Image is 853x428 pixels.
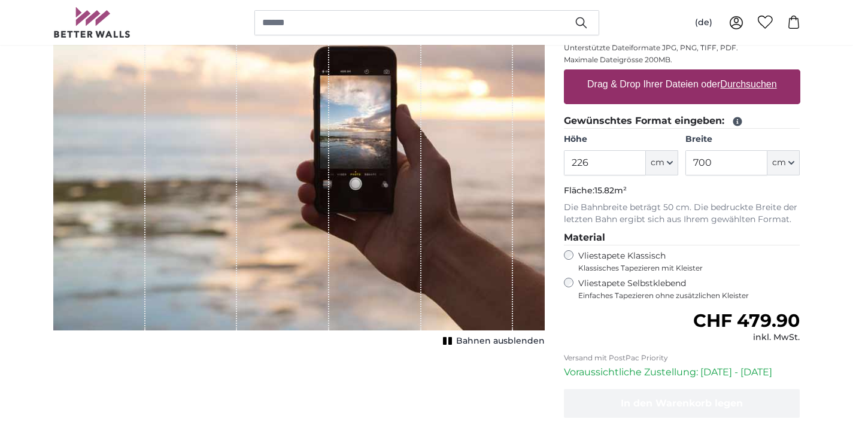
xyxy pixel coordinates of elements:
span: Klassisches Tapezieren mit Kleister [578,263,790,273]
span: Bahnen ausblenden [456,335,545,347]
p: Voraussichtliche Zustellung: [DATE] - [DATE] [564,365,800,380]
p: Unterstützte Dateiformate JPG, PNG, TIFF, PDF. [564,43,800,53]
p: Fläche: [564,185,800,197]
span: Einfaches Tapezieren ohne zusätzlichen Kleister [578,291,800,300]
legend: Gewünschtes Format eingeben: [564,114,800,129]
span: CHF 479.90 [693,309,800,332]
legend: Material [564,230,800,245]
label: Breite [685,133,800,145]
div: inkl. MwSt. [693,332,800,344]
label: Vliestapete Selbstklebend [578,278,800,300]
span: cm [651,157,664,169]
label: Drag & Drop Ihrer Dateien oder [582,72,782,96]
button: Bahnen ausblenden [439,333,545,350]
p: Die Bahnbreite beträgt 50 cm. Die bedruckte Breite der letzten Bahn ergibt sich aus Ihrem gewählt... [564,202,800,226]
label: Höhe [564,133,678,145]
button: (de) [685,12,722,34]
label: Vliestapete Klassisch [578,250,790,273]
span: 15.82m² [594,185,627,196]
u: Durchsuchen [720,79,776,89]
img: Betterwalls [53,7,131,38]
span: cm [772,157,786,169]
span: In den Warenkorb legen [621,397,743,409]
button: In den Warenkorb legen [564,389,800,418]
p: Versand mit PostPac Priority [564,353,800,363]
button: cm [767,150,800,175]
p: Maximale Dateigrösse 200MB. [564,55,800,65]
button: cm [646,150,678,175]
